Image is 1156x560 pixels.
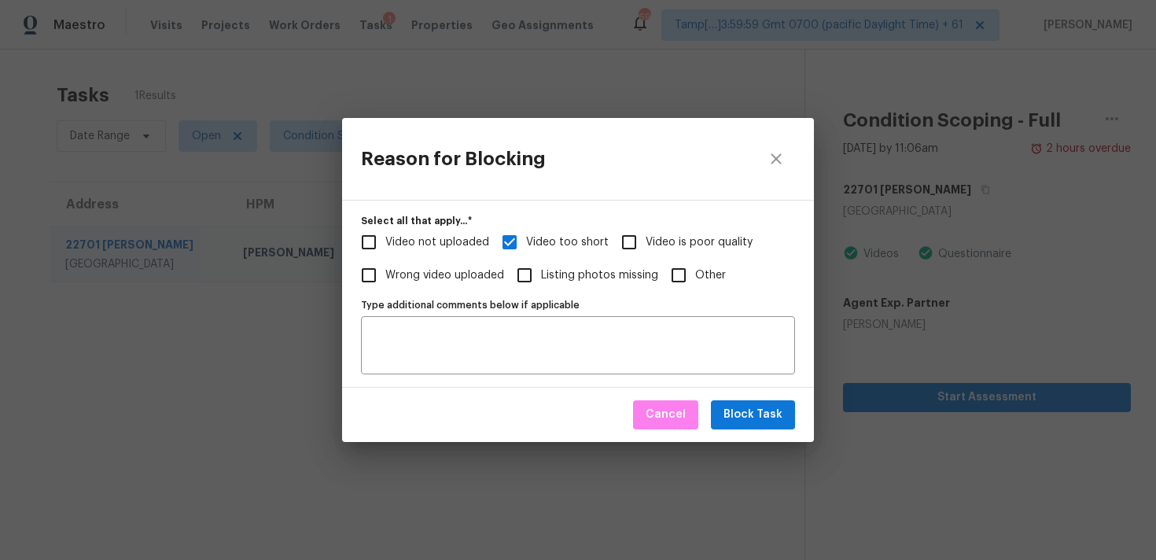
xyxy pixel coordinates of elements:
span: Wrong video uploaded [385,267,504,284]
span: Listing photos missing [508,259,541,292]
span: Video is poor quality [613,226,646,259]
div: Additional Comments [361,294,795,374]
span: Other [695,267,726,284]
span: Listing photos missing [541,267,658,284]
button: Block Task [711,400,795,429]
h3: Reason for Blocking [361,148,546,170]
span: Video too short [526,234,609,251]
label: Type additional comments below if applicable [361,300,795,310]
span: Video not uploaded [352,226,385,259]
span: Video is poor quality [646,234,753,251]
span: Video too short [493,226,526,259]
span: Block Task [723,405,782,425]
span: Cancel [646,405,686,425]
button: close [757,140,795,178]
span: Other [662,259,695,292]
span: Video not uploaded [385,234,489,251]
label: Select all that apply... [361,216,795,226]
button: Cancel [633,400,698,429]
span: Wrong video uploaded [352,259,385,292]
